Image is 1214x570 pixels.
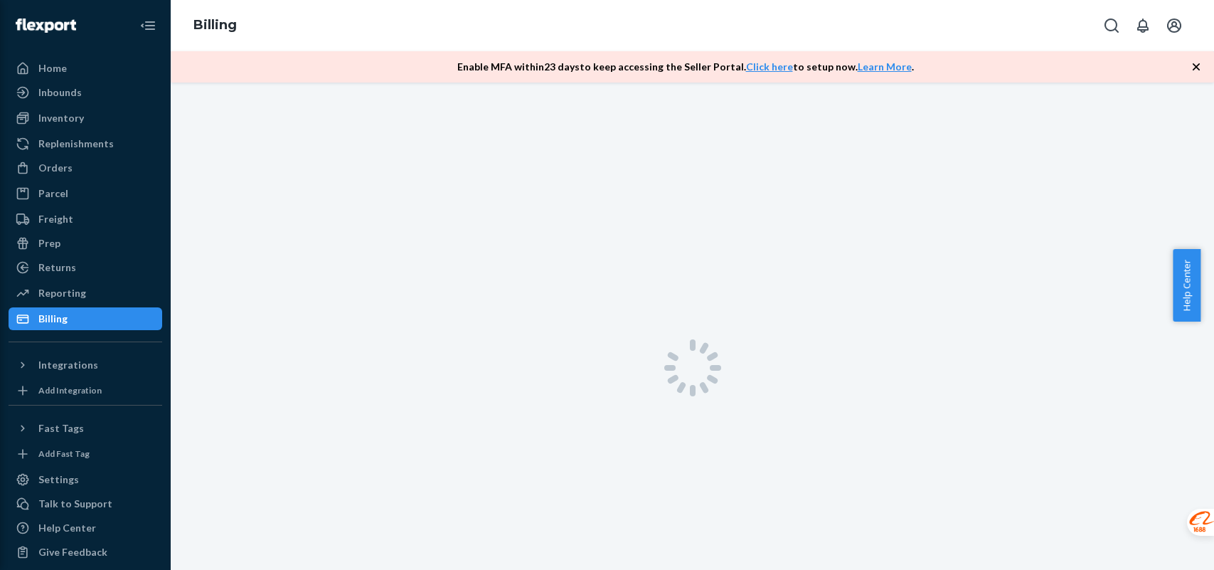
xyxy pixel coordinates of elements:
a: Learn More [858,60,912,73]
div: Integrations [38,358,98,372]
a: Inbounds [9,81,162,104]
button: Give Feedback [9,541,162,564]
a: Returns [9,256,162,279]
img: Flexport logo [16,19,76,33]
div: Parcel [38,186,68,201]
div: Prep [38,236,60,250]
a: Settings [9,468,162,491]
button: Close Navigation [134,11,162,40]
button: Integrations [9,354,162,376]
div: Help Center [38,521,96,535]
div: Home [38,61,67,75]
div: Inventory [38,111,84,125]
div: Settings [38,473,79,487]
div: Reporting [38,286,86,300]
ol: breadcrumbs [182,5,248,46]
a: Parcel [9,182,162,205]
div: Billing [38,312,68,326]
button: Open notifications [1129,11,1157,40]
a: Reporting [9,282,162,305]
div: Orders [38,161,73,175]
a: Click here [746,60,793,73]
div: Inbounds [38,85,82,100]
p: Enable MFA within 23 days to keep accessing the Seller Portal. to setup now. . [457,60,914,74]
a: Replenishments [9,132,162,155]
a: Inventory [9,107,162,130]
a: Orders [9,157,162,179]
div: Fast Tags [38,421,84,436]
div: Add Integration [38,384,102,396]
a: Billing [193,17,237,33]
div: Returns [38,260,76,275]
a: Add Fast Tag [9,445,162,463]
div: Add Fast Tag [38,448,90,460]
a: Prep [9,232,162,255]
a: Freight [9,208,162,231]
a: Billing [9,307,162,330]
a: Home [9,57,162,80]
a: Add Integration [9,382,162,399]
a: Talk to Support [9,492,162,515]
div: Freight [38,212,73,226]
button: Open account menu [1160,11,1188,40]
a: Help Center [9,517,162,539]
div: Give Feedback [38,545,107,559]
div: Talk to Support [38,497,112,511]
button: Help Center [1173,249,1200,322]
div: Replenishments [38,137,114,151]
button: Open Search Box [1097,11,1126,40]
button: Fast Tags [9,417,162,440]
